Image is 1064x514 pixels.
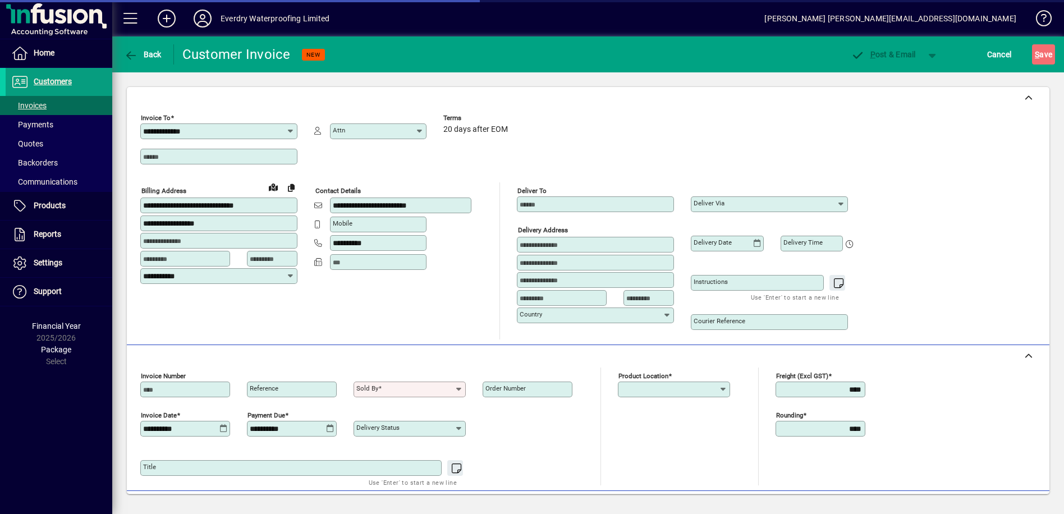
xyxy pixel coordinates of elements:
[221,10,329,27] div: Everdry Waterproofing Limited
[11,139,43,148] span: Quotes
[776,411,803,419] mat-label: Rounding
[984,44,1015,65] button: Cancel
[443,114,511,122] span: Terms
[34,258,62,267] span: Settings
[694,238,732,246] mat-label: Delivery date
[356,384,378,392] mat-label: Sold by
[1032,44,1055,65] button: Save
[6,96,112,115] a: Invoices
[694,199,724,207] mat-label: Deliver via
[694,317,745,325] mat-label: Courier Reference
[282,178,300,196] button: Copy to Delivery address
[34,201,66,210] span: Products
[694,278,728,286] mat-label: Instructions
[141,411,177,419] mat-label: Invoice date
[485,384,526,392] mat-label: Order number
[751,291,839,304] mat-hint: Use 'Enter' to start a new line
[185,8,221,29] button: Profile
[34,287,62,296] span: Support
[6,221,112,249] a: Reports
[6,192,112,220] a: Products
[6,249,112,277] a: Settings
[250,384,278,392] mat-label: Reference
[11,177,77,186] span: Communications
[124,50,162,59] span: Back
[1035,50,1039,59] span: S
[6,278,112,306] a: Support
[121,44,164,65] button: Back
[851,50,916,59] span: ost & Email
[333,126,345,134] mat-label: Attn
[618,372,668,380] mat-label: Product location
[141,114,171,122] mat-label: Invoice To
[247,411,285,419] mat-label: Payment due
[34,48,54,57] span: Home
[6,153,112,172] a: Backorders
[11,158,58,167] span: Backorders
[333,219,352,227] mat-label: Mobile
[32,322,81,331] span: Financial Year
[6,39,112,67] a: Home
[149,8,185,29] button: Add
[870,50,875,59] span: P
[443,125,508,134] span: 20 days after EOM
[783,238,823,246] mat-label: Delivery time
[369,476,457,489] mat-hint: Use 'Enter' to start a new line
[845,44,921,65] button: Post & Email
[517,187,547,195] mat-label: Deliver To
[520,310,542,318] mat-label: Country
[34,77,72,86] span: Customers
[11,120,53,129] span: Payments
[182,45,291,63] div: Customer Invoice
[141,372,186,380] mat-label: Invoice number
[11,101,47,110] span: Invoices
[1028,2,1050,39] a: Knowledge Base
[356,424,400,432] mat-label: Delivery status
[764,10,1016,27] div: [PERSON_NAME] [PERSON_NAME][EMAIL_ADDRESS][DOMAIN_NAME]
[776,372,828,380] mat-label: Freight (excl GST)
[112,44,174,65] app-page-header-button: Back
[306,51,320,58] span: NEW
[1035,45,1052,63] span: ave
[6,172,112,191] a: Communications
[264,178,282,196] a: View on map
[6,134,112,153] a: Quotes
[987,45,1012,63] span: Cancel
[41,345,71,354] span: Package
[34,230,61,238] span: Reports
[6,115,112,134] a: Payments
[143,463,156,471] mat-label: Title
